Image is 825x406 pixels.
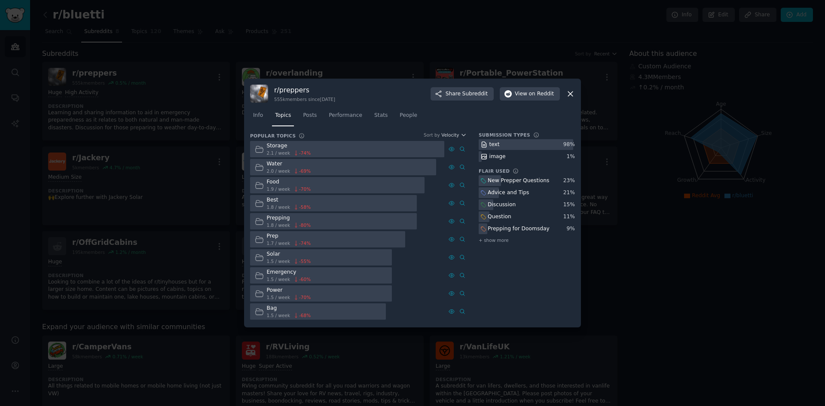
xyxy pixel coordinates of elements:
div: New Prepper Questions [488,177,549,185]
div: 555k members since [DATE] [274,96,335,102]
div: Power [267,287,311,294]
div: 15 % [563,201,575,209]
h3: r/ preppers [274,85,335,95]
div: Emergency [267,269,311,276]
span: 1.8 / week [267,222,290,228]
h3: Submission Types [479,132,530,138]
div: Advice and Tips [488,189,529,197]
a: Stats [371,109,391,126]
span: on Reddit [529,90,554,98]
button: Velocity [441,132,467,138]
a: Info [250,109,266,126]
span: 1.5 / week [267,294,290,300]
span: Posts [303,112,317,119]
a: Posts [300,109,320,126]
span: -69 % [299,168,311,174]
div: Bag [267,305,311,312]
img: preppers [250,85,268,103]
div: Best [267,196,311,204]
span: -58 % [299,204,311,210]
div: 21 % [563,189,575,197]
span: Performance [329,112,362,119]
div: Discussion [488,201,516,209]
button: Viewon Reddit [500,87,560,101]
div: Prep [267,232,311,240]
h3: Popular Topics [250,133,296,139]
span: View [515,90,554,98]
span: 1.5 / week [267,258,290,264]
span: -70 % [299,294,311,300]
span: -80 % [299,222,311,228]
div: Prepping [267,214,311,222]
div: text [489,141,500,149]
span: + show more [479,237,509,243]
div: Water [267,160,311,168]
div: Storage [267,142,311,150]
div: 98 % [563,141,575,149]
h3: Flair Used [479,168,510,174]
span: Topics [275,112,291,119]
div: 1 % [567,153,575,161]
div: 11 % [563,213,575,221]
a: People [397,109,420,126]
span: 1.9 / week [267,186,290,192]
span: -68 % [299,312,311,318]
span: -60 % [299,276,311,282]
div: 23 % [563,177,575,185]
span: 1.5 / week [267,276,290,282]
span: Share [446,90,488,98]
span: -74 % [299,240,311,246]
span: 2.1 / week [267,150,290,156]
div: Solar [267,250,311,258]
div: image [489,153,506,161]
div: Food [267,178,311,186]
span: 1.8 / week [267,204,290,210]
span: Info [253,112,263,119]
button: ShareSubreddit [431,87,494,101]
span: Subreddit [462,90,488,98]
span: Stats [374,112,388,119]
span: Velocity [441,132,459,138]
div: Sort by [424,132,440,138]
a: Performance [326,109,365,126]
span: 2.0 / week [267,168,290,174]
span: -74 % [299,150,311,156]
span: People [400,112,417,119]
div: 9 % [567,225,575,233]
a: Topics [272,109,294,126]
span: 1.5 / week [267,312,290,318]
div: Question [488,213,511,221]
span: -55 % [299,258,311,264]
div: Prepping for Doomsday [488,225,550,233]
span: 1.7 / week [267,240,290,246]
span: -70 % [299,186,311,192]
